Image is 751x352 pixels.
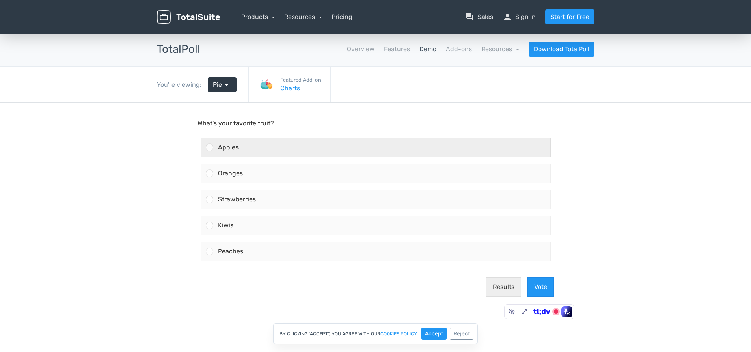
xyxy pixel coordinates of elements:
span: Apples [218,41,239,48]
span: arrow_drop_down [222,80,231,89]
div: By clicking "Accept", you agree with our . [273,323,478,344]
h3: TotalPoll [157,43,200,56]
small: Featured Add-on [280,76,321,84]
span: Kiwis [218,119,233,126]
a: Add-ons [446,45,472,54]
img: TotalSuite for WordPress [157,10,220,24]
a: personSign in [503,12,536,22]
a: Products [241,13,275,20]
button: Vote [527,174,554,194]
a: Charts [280,84,321,93]
a: Download TotalPoll [529,42,594,57]
a: Overview [347,45,375,54]
a: Pricing [332,12,352,22]
a: Resources [481,45,519,53]
a: Demo [419,45,436,54]
button: Accept [421,328,447,340]
a: Features [384,45,410,54]
img: Charts [258,77,274,93]
span: Strawberries [218,93,256,100]
span: person [503,12,512,22]
a: Resources [284,13,322,20]
span: Pie [213,80,222,89]
button: Results [486,174,521,194]
span: Peaches [218,145,243,152]
a: question_answerSales [465,12,493,22]
a: Start for Free [545,9,594,24]
a: Pie arrow_drop_down [208,77,237,92]
a: cookies policy [380,332,417,336]
button: Reject [450,328,473,340]
div: You're viewing: [157,80,208,89]
p: What's your favorite fruit? [198,16,554,25]
span: question_answer [465,12,474,22]
span: Oranges [218,67,243,74]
